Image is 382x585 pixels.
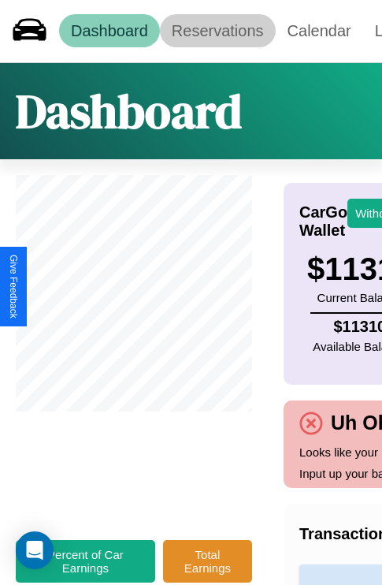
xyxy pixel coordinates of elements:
[16,79,242,143] h1: Dashboard
[16,540,155,583] button: Percent of Car Earnings
[276,14,363,47] a: Calendar
[163,540,252,583] button: Total Earnings
[16,531,54,569] div: Open Intercom Messenger
[299,203,347,240] h4: CarGo Wallet
[59,14,160,47] a: Dashboard
[8,255,19,319] div: Give Feedback
[160,14,276,47] a: Reservations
